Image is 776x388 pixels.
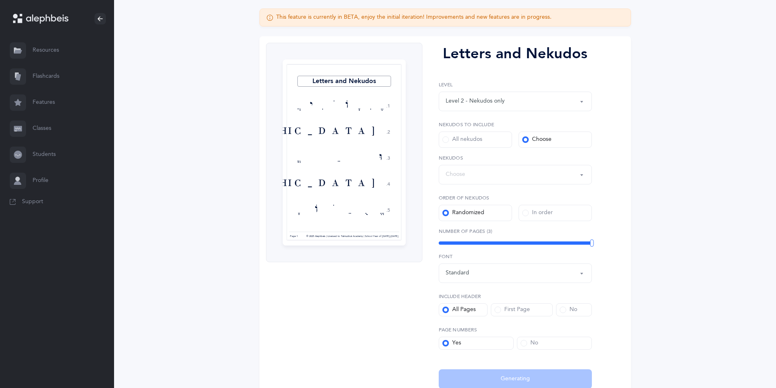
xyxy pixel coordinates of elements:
[446,170,465,179] div: Choose
[439,154,592,162] label: Nekudos
[439,263,592,283] button: Standard
[495,306,530,314] div: First Page
[501,375,530,383] span: Generating
[560,306,577,314] div: No
[439,253,592,260] label: Font
[439,194,592,202] label: Order of nekudos
[439,293,592,300] label: Include Header
[735,347,766,378] iframe: Drift Widget Chat Controller
[439,81,592,88] label: Level
[522,136,552,144] div: Choose
[442,209,484,217] div: Randomized
[439,165,592,184] button: Choose
[442,306,476,314] div: All Pages
[442,136,482,144] div: All nekudos
[446,97,505,105] div: Level 2 - Nekudos only
[442,339,461,347] div: Yes
[276,13,552,22] div: This feature is currently in BETA, enjoy the initial iteration! Improvements and new features are...
[22,198,43,206] span: Support
[439,43,592,65] div: Letters and Nekudos
[439,92,592,111] button: Level 2 - Nekudos only
[446,269,469,277] div: Standard
[439,228,592,235] label: Number of Pages (3)
[522,209,553,217] div: In order
[439,326,592,333] label: Page Numbers
[521,339,538,347] div: No
[439,121,592,128] label: Nekudos to include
